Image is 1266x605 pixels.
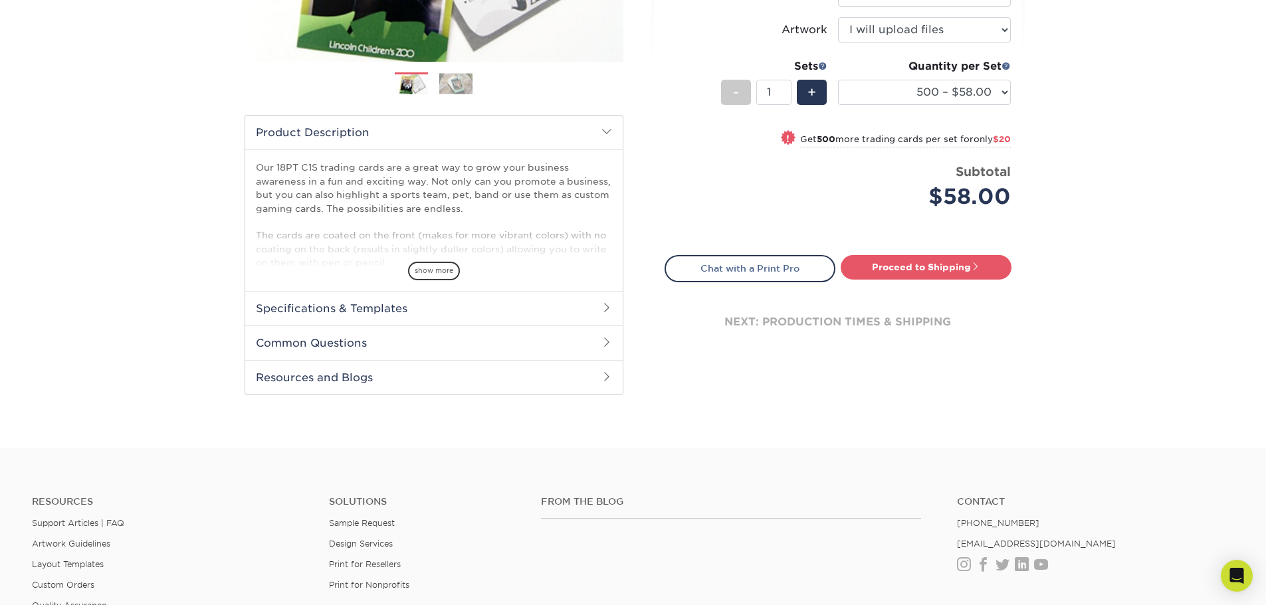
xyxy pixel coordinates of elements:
[957,496,1234,507] a: Contact
[817,134,835,144] strong: 500
[841,255,1011,279] a: Proceed to Shipping
[541,496,921,507] h4: From the Blog
[329,496,521,507] h4: Solutions
[329,559,401,569] a: Print for Resellers
[245,116,623,149] h2: Product Description
[974,134,1011,144] span: only
[665,255,835,282] a: Chat with a Print Pro
[329,518,395,528] a: Sample Request
[329,539,393,549] a: Design Services
[408,262,460,280] span: show more
[32,496,309,507] h4: Resources
[721,58,827,74] div: Sets
[245,360,623,394] h2: Resources and Blogs
[665,282,1011,362] div: next: production times & shipping
[807,82,816,102] span: +
[329,580,409,590] a: Print for Nonprofits
[245,291,623,325] h2: Specifications & Templates
[32,518,124,528] a: Support Articles | FAQ
[848,181,1011,213] div: $58.00
[1221,560,1253,592] div: Open Intercom Messenger
[956,164,1011,179] strong: Subtotal
[838,58,1011,74] div: Quantity per Set
[993,134,1011,144] span: $20
[32,559,104,569] a: Layout Templates
[957,518,1039,528] a: [PHONE_NUMBER]
[957,539,1116,549] a: [EMAIL_ADDRESS][DOMAIN_NAME]
[395,73,428,96] img: Trading Cards 01
[800,134,1011,147] small: Get more trading cards per set for
[245,325,623,360] h2: Common Questions
[786,131,790,145] span: !
[733,82,739,102] span: -
[256,161,612,269] p: Our 18PT C1S trading cards are a great way to grow your business awareness in a fun and exciting ...
[32,539,110,549] a: Artwork Guidelines
[3,564,113,600] iframe: Google Customer Reviews
[782,22,827,38] div: Artwork
[439,73,473,94] img: Trading Cards 02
